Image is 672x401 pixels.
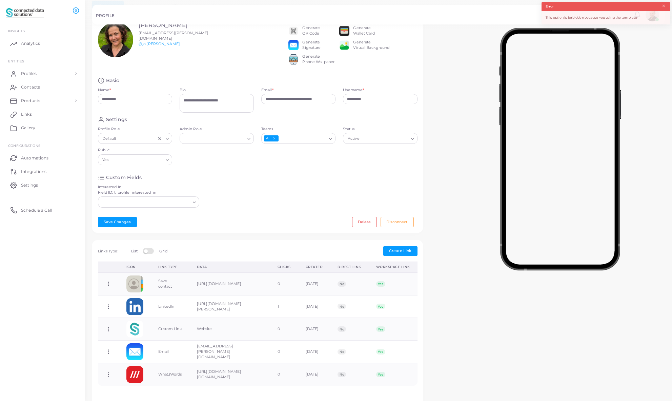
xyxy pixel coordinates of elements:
[338,265,361,269] div: Direct Link
[338,349,346,355] span: No
[189,341,270,363] td: [EMAIL_ADDRESS][PERSON_NAME][DOMAIN_NAME]
[5,121,80,135] a: Gallery
[5,151,80,165] a: Automations
[383,246,418,256] button: Create Link
[131,249,137,254] label: List
[106,174,142,181] h4: Custom Fields
[21,71,37,77] span: Profiles
[381,217,414,227] button: Disconnect
[376,304,385,309] span: Yes
[118,135,156,142] input: Search for option
[352,217,377,227] button: Delete
[99,198,190,206] input: Search for option
[339,26,349,36] img: apple-wallet.png
[5,37,80,50] a: Analytics
[264,135,279,142] span: All
[376,265,410,269] div: Workspace Link
[106,77,119,84] h4: Basic
[151,341,189,363] td: Email
[338,372,346,377] span: No
[21,40,40,46] span: Analytics
[306,265,323,269] div: Created
[288,54,299,64] img: 522fc3d1c3555ff804a1a379a540d0107ed87845162a92721bf5e2ebbcc3ae6c.png
[261,127,335,132] label: Teams
[139,31,208,41] span: [EMAIL_ADDRESS][PERSON_NAME][DOMAIN_NAME]
[96,13,115,18] h5: PROFILE
[126,275,143,292] img: contactcard.png
[288,40,299,50] img: email.png
[21,169,46,175] span: Integrations
[21,155,48,161] span: Automations
[6,6,44,19] a: logo
[126,343,143,360] img: email.png
[180,127,254,132] label: Admin Role
[106,116,127,123] h4: Settings
[5,108,80,121] a: Links
[298,341,330,363] td: [DATE]
[98,88,111,93] label: Name
[151,318,189,341] td: Custom Link
[389,248,411,253] span: Create Link
[353,25,374,36] div: Generate Wallet Card
[5,203,80,217] a: Schedule a Call
[102,156,110,164] span: Yes
[261,133,335,144] div: Search for option
[278,265,291,269] div: Clicks
[21,182,38,188] span: Settings
[298,272,330,295] td: [DATE]
[272,136,277,141] button: Deselect All
[5,80,80,94] a: Contacts
[151,295,189,318] td: LinkedIn
[157,136,162,141] button: Clear Selected
[499,28,621,270] img: phone-mock.b55596b7.png
[98,127,172,132] label: Profile Role
[8,59,24,63] span: ENTITIES
[189,363,270,386] td: [URL][DOMAIN_NAME][DOMAIN_NAME]
[661,2,666,10] button: Close
[338,281,346,287] span: No
[98,249,118,253] span: Links Type:
[8,144,40,148] span: Configurations
[21,125,35,131] span: Gallery
[288,26,299,36] img: qr2.png
[347,135,360,142] span: Active
[180,133,254,144] div: Search for option
[189,272,270,295] td: [URL][DOMAIN_NAME]
[298,295,330,318] td: [DATE]
[126,298,143,315] img: linkedin.png
[376,349,385,355] span: Yes
[261,88,273,93] label: Email
[98,133,172,144] div: Search for option
[98,196,200,207] div: Search for option
[151,272,189,295] td: Save contact
[126,366,143,383] img: what3words.png
[343,88,364,93] label: Username
[102,135,117,142] span: Default
[98,262,119,272] th: Action
[189,318,270,341] td: Website
[338,326,346,332] span: No
[159,249,167,254] label: Grid
[339,40,349,50] img: e64e04433dee680bcc62d3a6779a8f701ecaf3be228fb80ea91b313d80e16e10.png
[270,363,298,386] td: 0
[376,326,385,332] span: Yes
[139,41,180,46] a: @jo.[PERSON_NAME]
[98,217,137,227] button: Save Changes
[302,40,321,51] div: Generate Signature
[158,265,182,269] div: Link Type
[183,135,245,142] input: Search for option
[151,363,189,386] td: What3Words
[21,84,40,90] span: Contacts
[270,272,298,295] td: 0
[98,154,172,165] div: Search for option
[542,11,670,24] div: This option is forbidden because you using the template
[126,321,143,338] img: d2528ad0-4c0a-444d-8b72-c593d3f7283d-1730727542790.png
[5,178,80,192] a: Settings
[270,341,298,363] td: 0
[343,133,417,144] div: Search for option
[376,281,385,287] span: Yes
[98,185,157,195] label: Interested In Field ID: t_profile_interested_in
[298,363,330,386] td: [DATE]
[21,111,32,117] span: Links
[180,88,254,93] label: Bio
